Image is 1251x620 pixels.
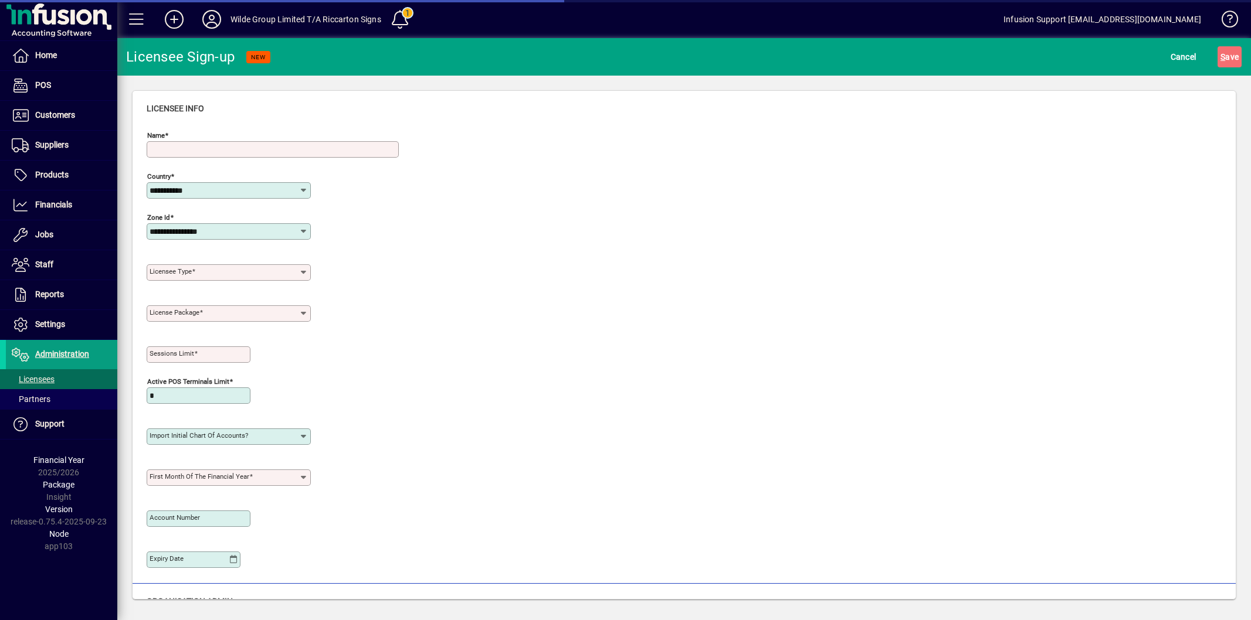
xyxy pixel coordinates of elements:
[147,131,165,139] mat-label: Name
[6,369,117,389] a: Licensees
[150,308,199,316] mat-label: License Package
[147,213,170,222] mat-label: Zone Id
[251,53,266,61] span: NEW
[6,250,117,280] a: Staff
[35,289,64,299] span: Reports
[1221,52,1225,62] span: S
[45,505,73,514] span: Version
[35,260,53,269] span: Staff
[6,410,117,439] a: Support
[1003,10,1201,29] div: Infusion Support [EMAIL_ADDRESS][DOMAIN_NAME]
[33,455,84,465] span: Financial Year
[6,131,117,160] a: Suppliers
[6,389,117,409] a: Partners
[1171,47,1196,66] span: Cancel
[147,104,204,113] span: Licensee Info
[35,230,53,239] span: Jobs
[193,9,230,30] button: Profile
[43,480,74,489] span: Package
[35,419,65,428] span: Support
[6,41,117,70] a: Home
[147,597,233,606] span: Organisation Admin
[6,220,117,250] a: Jobs
[150,554,184,563] mat-label: Expiry date
[6,310,117,339] a: Settings
[155,9,193,30] button: Add
[150,472,249,481] mat-label: First month of the financial year
[1213,2,1236,40] a: Knowledge Base
[6,101,117,130] a: Customers
[150,513,200,522] mat-label: Account number
[1168,46,1199,67] button: Cancel
[150,267,192,275] mat-label: Licensee Type
[35,50,57,60] span: Home
[35,80,51,90] span: POS
[126,47,235,66] div: Licensee Sign-up
[147,377,229,386] mat-label: Active POS Terminals Limit
[6,190,117,220] a: Financials
[6,161,117,190] a: Products
[12,394,50,404] span: Partners
[6,280,117,309] a: Reports
[150,349,194,357] mat-label: Sessions Limit
[35,349,89,359] span: Administration
[147,172,171,180] mat-label: Country
[230,10,381,29] div: Wilde Group Limited T/A Riccarton Signs
[1218,46,1242,67] button: Save
[35,140,69,149] span: Suppliers
[12,374,55,384] span: Licensees
[150,431,248,440] mat-label: Import initial Chart of Accounts?
[35,200,72,209] span: Financials
[35,170,69,179] span: Products
[35,319,65,329] span: Settings
[49,529,69,539] span: Node
[6,71,117,100] a: POS
[1221,47,1239,66] span: ave
[35,110,75,120] span: Customers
